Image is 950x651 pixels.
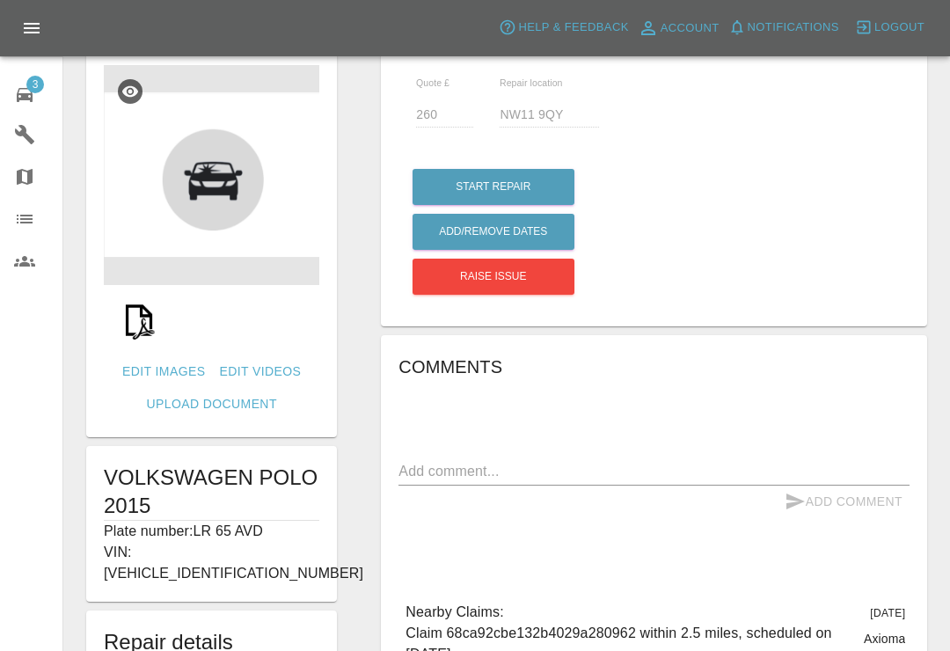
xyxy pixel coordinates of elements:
[633,14,724,42] a: Account
[748,18,839,38] span: Notifications
[413,259,574,295] button: Raise issue
[104,542,319,584] p: VIN: [VEHICLE_IDENTIFICATION_NUMBER]
[851,14,929,41] button: Logout
[874,18,924,38] span: Logout
[11,7,53,49] button: Open drawer
[661,18,720,39] span: Account
[500,77,563,88] span: Repair location
[115,355,212,388] a: Edit Images
[416,77,449,88] span: Quote £
[724,14,844,41] button: Notifications
[870,607,905,619] span: [DATE]
[104,521,319,542] p: Plate number: LR 65 AVD
[139,388,283,421] a: Upload Document
[104,464,319,520] h1: VOLKSWAGEN POLO 2015
[398,353,910,381] h6: Comments
[413,214,574,250] button: Add/Remove Dates
[518,18,628,38] span: Help & Feedback
[864,630,906,647] p: Axioma
[212,355,308,388] a: Edit Videos
[26,76,44,93] span: 3
[413,169,574,205] button: Start Repair
[104,65,319,285] img: defaultCar-C0N0gyFo.png
[494,14,632,41] button: Help & Feedback
[111,292,167,348] img: 68b84741ea69270bb2bb50f8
